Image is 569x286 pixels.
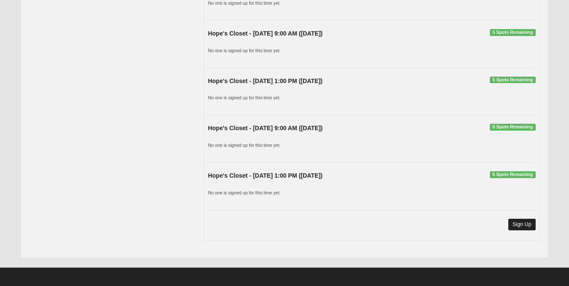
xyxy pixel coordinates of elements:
[208,172,322,179] strong: Hope's Closet - [DATE] 1:00 PM ([DATE])
[208,30,322,37] strong: Hope's Closet - [DATE] 9:00 AM ([DATE])
[490,171,536,178] span: 5 Spots Remaining
[208,0,280,6] small: No one is signed up for this time yet.
[490,77,536,83] span: 5 Spots Remaining
[508,219,536,230] a: Sign Up
[208,143,280,148] small: No one is signed up for this time yet.
[208,125,322,131] strong: Hope's Closet - [DATE] 9:00 AM ([DATE])
[490,29,536,36] span: 5 Spots Remaining
[490,124,536,131] span: 5 Spots Remaining
[208,77,322,84] strong: Hope's Closet - [DATE] 1:00 PM ([DATE])
[208,48,280,53] small: No one is signed up for this time yet.
[208,190,280,195] small: No one is signed up for this time yet.
[208,95,280,100] small: No one is signed up for this time yet.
